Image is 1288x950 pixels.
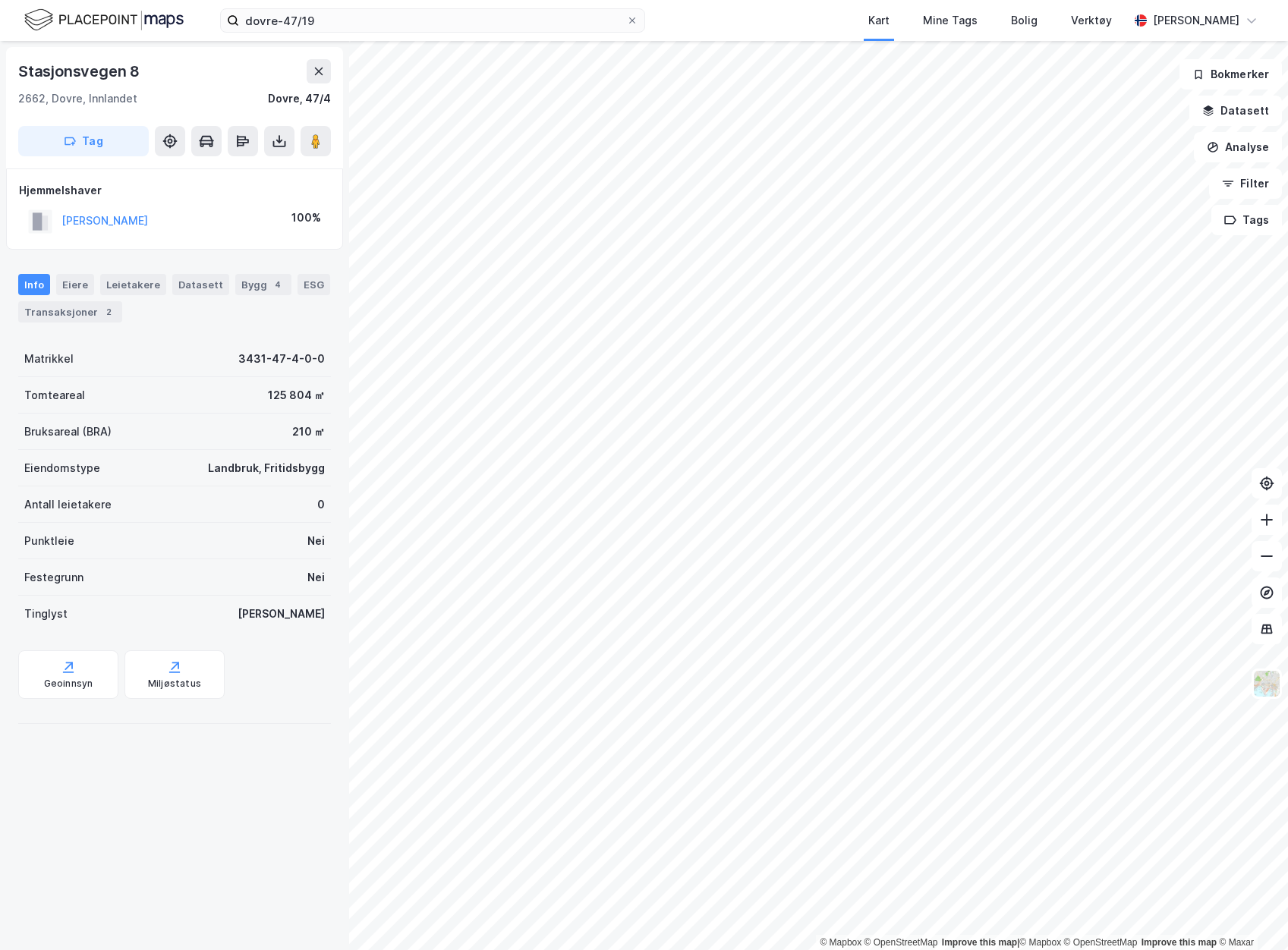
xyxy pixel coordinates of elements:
[923,11,978,30] div: Mine Tags
[238,350,325,368] div: 3431-47-4-0-0
[24,605,68,623] div: Tinglyst
[18,90,137,108] div: 2662, Dovre, Innlandet
[1189,96,1282,126] button: Datasett
[56,274,94,295] div: Eiere
[268,90,331,108] div: Dovre, 47/4
[24,532,74,550] div: Punktleie
[100,274,166,295] div: Leietakere
[24,568,83,587] div: Festegrunn
[24,459,100,477] div: Eiendomstype
[238,605,325,623] div: [PERSON_NAME]
[18,126,149,156] button: Tag
[292,423,325,441] div: 210 ㎡
[820,937,861,948] a: Mapbox
[18,274,50,295] div: Info
[1179,59,1282,90] button: Bokmerker
[18,301,122,322] div: Transaksjoner
[820,935,1254,950] div: |
[1153,11,1239,30] div: [PERSON_NAME]
[307,568,325,587] div: Nei
[172,274,229,295] div: Datasett
[942,937,1017,948] a: Improve this map
[1209,168,1282,199] button: Filter
[101,304,116,319] div: 2
[208,459,325,477] div: Landbruk, Fritidsbygg
[291,209,321,227] div: 100%
[235,274,291,295] div: Bygg
[270,277,285,292] div: 4
[268,386,325,404] div: 125 804 ㎡
[18,59,143,83] div: Stasjonsvegen 8
[1194,132,1282,162] button: Analyse
[24,423,112,441] div: Bruksareal (BRA)
[19,181,330,200] div: Hjemmelshaver
[239,9,626,32] input: Søk på adresse, matrikkel, gårdeiere, leietakere eller personer
[1252,669,1281,698] img: Z
[1142,937,1217,948] a: Improve this map
[864,937,938,948] a: OpenStreetMap
[1064,937,1138,948] a: OpenStreetMap
[1071,11,1112,30] div: Verktøy
[317,495,325,514] div: 0
[24,7,184,33] img: logo.f888ab2527a4732fd821a326f86c7f29.svg
[1019,937,1061,948] a: Mapbox
[1211,205,1282,235] button: Tags
[307,532,325,550] div: Nei
[1212,877,1288,950] iframe: Chat Widget
[148,678,201,690] div: Miljøstatus
[24,386,85,404] div: Tomteareal
[24,495,112,514] div: Antall leietakere
[868,11,890,30] div: Kart
[24,350,74,368] div: Matrikkel
[1011,11,1038,30] div: Bolig
[298,274,330,295] div: ESG
[44,678,93,690] div: Geoinnsyn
